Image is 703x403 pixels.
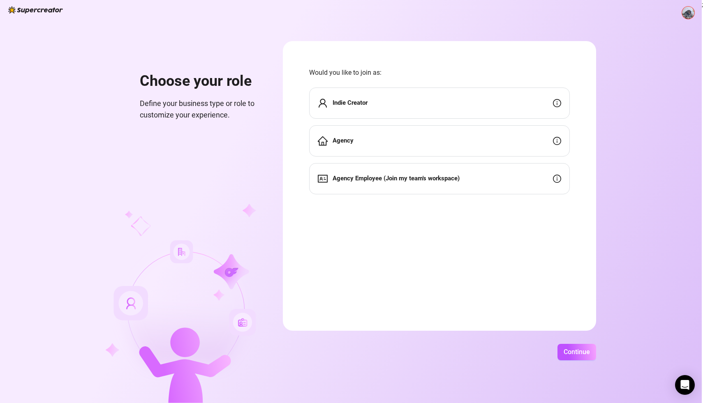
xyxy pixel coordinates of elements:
[318,98,328,108] span: user
[140,72,263,90] h1: Choose your role
[682,7,694,19] img: ACg8ocKs3r-AfsaHr0UnJ5AmOZXEe0OS-jRDnDDYs0ogd6zv1MU0Fill=s96-c
[553,99,561,107] span: info-circle
[553,137,561,145] span: info-circle
[333,99,368,106] strong: Indie Creator
[318,174,328,184] span: idcard
[8,6,63,14] img: logo
[564,348,590,356] span: Continue
[333,137,354,144] strong: Agency
[553,175,561,183] span: info-circle
[140,98,263,121] span: Define your business type or role to customize your experience.
[333,175,460,182] strong: Agency Employee (Join my team's workspace)
[557,344,596,360] button: Continue
[675,375,695,395] div: Open Intercom Messenger
[309,67,570,78] span: Would you like to join as:
[318,136,328,146] span: home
